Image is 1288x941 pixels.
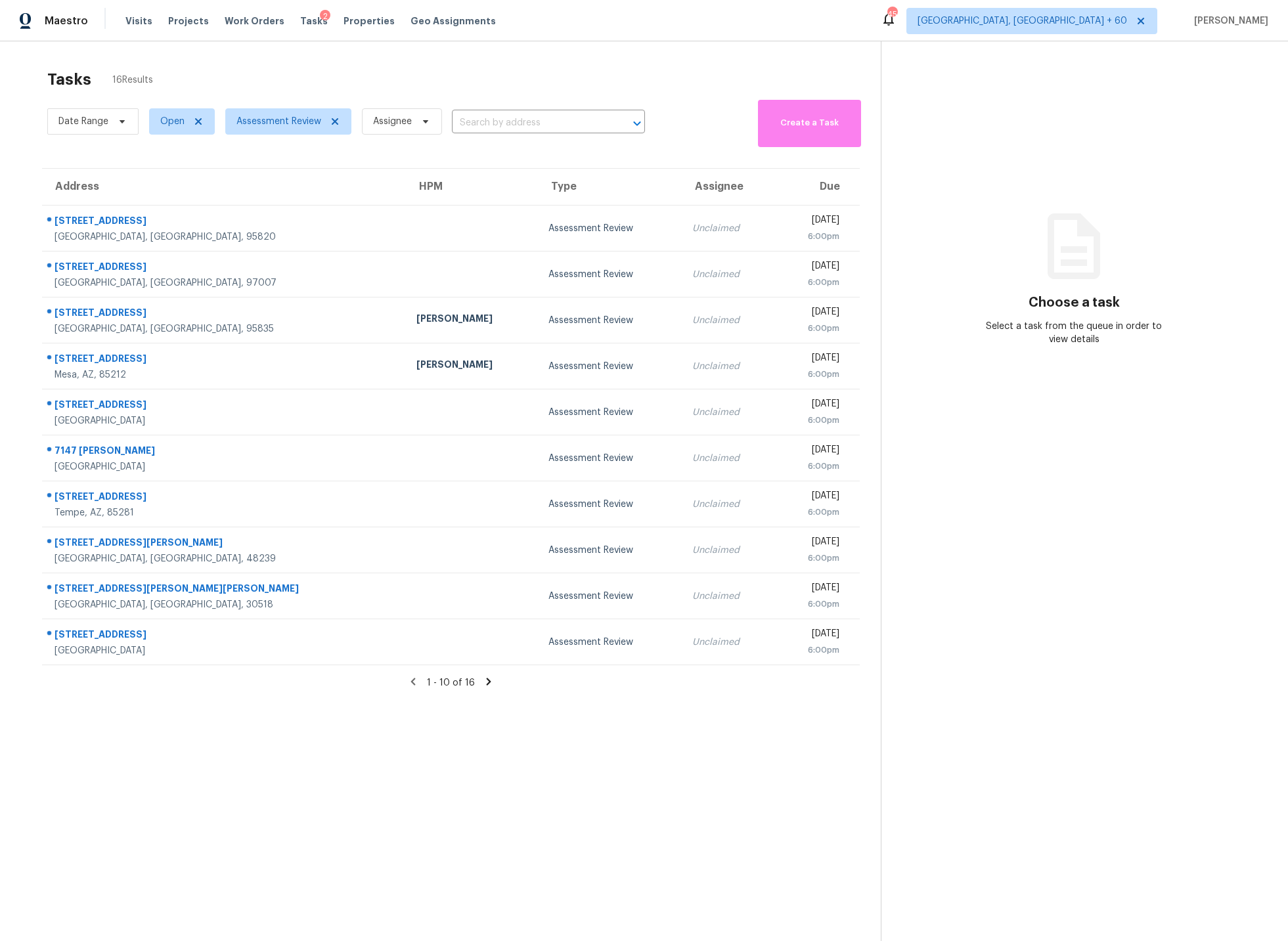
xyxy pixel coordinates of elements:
[55,460,395,473] div: [GEOGRAPHIC_DATA]
[692,406,764,419] div: Unclaimed
[55,352,395,368] div: [STREET_ADDRESS]
[785,506,839,519] div: 6:00pm
[692,590,764,603] div: Unclaimed
[785,322,839,335] div: 6:00pm
[785,368,839,381] div: 6:00pm
[692,268,764,281] div: Unclaimed
[58,115,108,128] span: Date Range
[125,14,152,28] span: Visits
[765,116,855,131] span: Create a Task
[55,230,395,244] div: [GEOGRAPHIC_DATA], [GEOGRAPHIC_DATA], 95820
[45,14,88,28] span: Maestro
[416,358,527,374] div: [PERSON_NAME]
[918,14,1127,28] span: [GEOGRAPHIC_DATA], [GEOGRAPHIC_DATA] + 60
[692,222,764,235] div: Unclaimed
[55,322,395,336] div: [GEOGRAPHIC_DATA], [GEOGRAPHIC_DATA], 95835
[55,368,395,382] div: Mesa, AZ, 85212
[236,115,321,128] span: Assessment Review
[55,306,395,322] div: [STREET_ADDRESS]
[55,644,395,657] div: [GEOGRAPHIC_DATA]
[774,169,859,206] th: Due
[55,414,395,427] div: [GEOGRAPHIC_DATA]
[548,636,671,649] div: Assessment Review
[47,73,91,86] h2: Tasks
[785,552,839,565] div: 6:00pm
[427,678,475,688] span: 1 - 10 of 16
[548,452,671,465] div: Assessment Review
[538,169,682,206] th: Type
[1189,14,1268,28] span: [PERSON_NAME]
[55,260,395,276] div: [STREET_ADDRESS]
[785,627,839,644] div: [DATE]
[785,230,839,243] div: 6:00pm
[112,74,153,87] span: 16 Results
[55,214,395,230] div: [STREET_ADDRESS]
[785,598,839,611] div: 6:00pm
[225,14,284,28] span: Work Orders
[55,598,395,611] div: [GEOGRAPHIC_DATA], [GEOGRAPHIC_DATA], 30518
[1029,296,1120,309] h3: Choose a task
[55,398,395,414] div: [STREET_ADDRESS]
[344,14,395,28] span: Properties
[692,360,764,373] div: Unclaimed
[160,115,185,128] span: Open
[55,506,395,519] div: Tempe, AZ, 85281
[628,114,646,133] button: Open
[452,113,608,133] input: Search by address
[548,268,671,281] div: Assessment Review
[758,100,861,147] button: Create a Task
[692,314,764,327] div: Unclaimed
[785,276,839,289] div: 6:00pm
[887,8,897,21] div: 453
[548,222,671,235] div: Assessment Review
[548,406,671,419] div: Assessment Review
[785,305,839,322] div: [DATE]
[548,590,671,603] div: Assessment Review
[978,320,1171,346] div: Select a task from the queue in order to view details
[785,581,839,598] div: [DATE]
[548,544,671,557] div: Assessment Review
[785,460,839,473] div: 6:00pm
[168,14,209,28] span: Projects
[692,498,764,511] div: Unclaimed
[785,259,839,276] div: [DATE]
[785,489,839,506] div: [DATE]
[55,444,395,460] div: 7147 [PERSON_NAME]
[548,314,671,327] div: Assessment Review
[785,443,839,460] div: [DATE]
[42,169,406,206] th: Address
[406,169,538,206] th: HPM
[373,115,412,128] span: Assignee
[548,498,671,511] div: Assessment Review
[55,276,395,290] div: [GEOGRAPHIC_DATA], [GEOGRAPHIC_DATA], 97007
[55,490,395,506] div: [STREET_ADDRESS]
[416,312,527,328] div: [PERSON_NAME]
[55,628,395,644] div: [STREET_ADDRESS]
[785,644,839,657] div: 6:00pm
[55,582,395,598] div: [STREET_ADDRESS][PERSON_NAME][PERSON_NAME]
[411,14,496,28] span: Geo Assignments
[682,169,774,206] th: Assignee
[55,536,395,552] div: [STREET_ADDRESS][PERSON_NAME]
[548,360,671,373] div: Assessment Review
[785,397,839,414] div: [DATE]
[55,552,395,565] div: [GEOGRAPHIC_DATA], [GEOGRAPHIC_DATA], 48239
[785,414,839,427] div: 6:00pm
[692,452,764,465] div: Unclaimed
[785,351,839,368] div: [DATE]
[785,535,839,552] div: [DATE]
[320,10,330,23] div: 2
[785,213,839,230] div: [DATE]
[300,16,328,26] span: Tasks
[692,544,764,557] div: Unclaimed
[692,636,764,649] div: Unclaimed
